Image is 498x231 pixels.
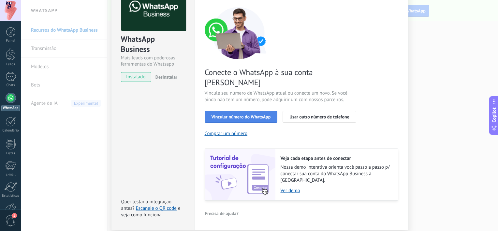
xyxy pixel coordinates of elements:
span: Conecte o WhatsApp à sua conta [PERSON_NAME] [205,67,360,87]
div: Listas [1,151,20,156]
button: Desinstalar [153,72,177,82]
button: Comprar um número [205,131,248,137]
span: Nossa demo interativa orienta você passo a passo p/ conectar sua conta do WhatsApp Business à [GE... [281,164,391,184]
span: Quer testar a integração antes? [121,199,171,211]
h2: Veja cada etapa antes de conectar [281,155,391,162]
div: Estatísticas [1,194,20,198]
span: 1 [12,213,17,218]
button: Vincular número do WhatsApp [205,111,278,123]
span: Copilot [491,108,497,123]
span: Vincular número do WhatsApp [212,115,271,119]
div: Leads [1,62,20,67]
img: connect number [205,7,273,59]
div: Painel [1,39,20,43]
span: Precisa de ajuda? [205,211,239,216]
button: Usar outro número de telefone [283,111,356,123]
div: WhatsApp [1,105,20,111]
span: e veja como funciona. [121,205,181,218]
div: Mais leads com poderosas ferramentas do Whatsapp [121,55,185,67]
div: Chats [1,83,20,87]
span: instalado [121,72,151,82]
a: Escaneie o QR code [136,205,177,211]
span: Usar outro número de telefone [289,115,349,119]
span: Desinstalar [155,74,177,80]
div: Calendário [1,129,20,133]
span: Vincule seu número de WhatsApp atual ou conecte um novo. Se você ainda não tem um número, pode ad... [205,90,360,103]
a: Ver demo [281,188,391,194]
div: WhatsApp Business [121,34,185,55]
div: E-mail [1,173,20,177]
button: Precisa de ajuda? [205,208,239,218]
